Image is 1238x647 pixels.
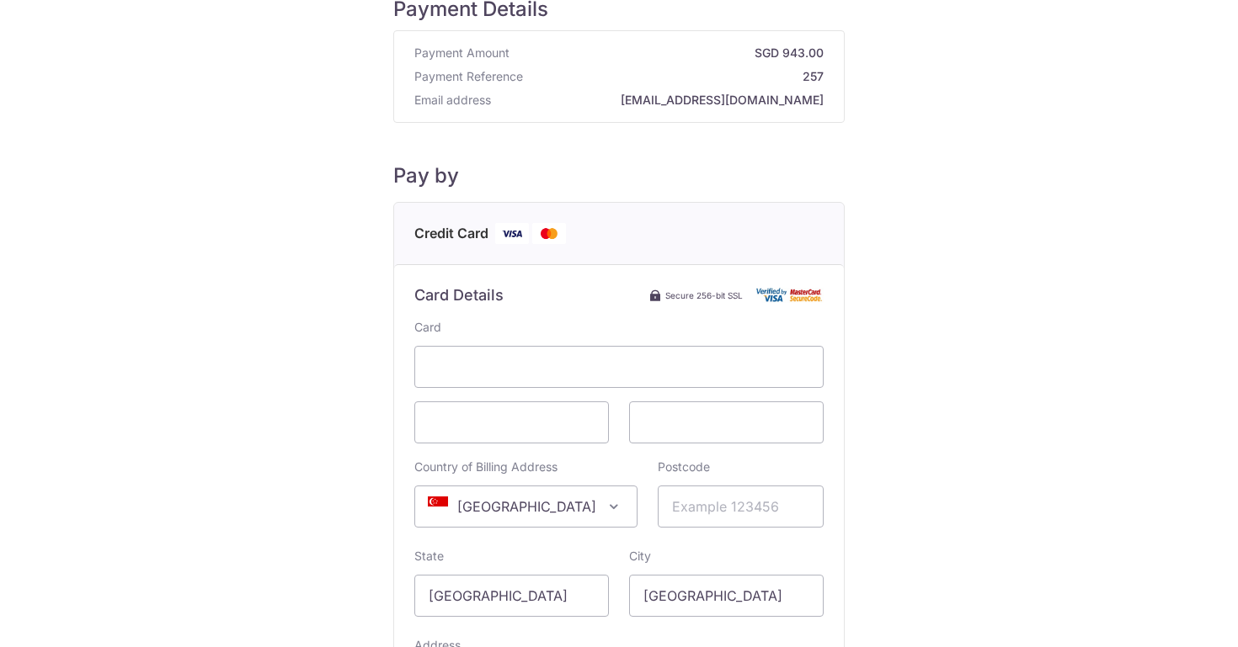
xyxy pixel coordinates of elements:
label: Postcode [658,459,710,475]
span: Singapore [414,485,638,528]
iframe: Secure card security code input frame [643,412,809,432]
strong: 257 [530,68,824,85]
span: Singapore [415,486,637,527]
label: State [414,548,444,565]
img: Visa [495,223,529,244]
input: Example 123456 [658,485,824,528]
img: Card secure [756,288,824,302]
span: Email address [414,92,491,109]
span: Payment Amount [414,45,510,61]
span: Credit Card [414,223,488,244]
strong: [EMAIL_ADDRESS][DOMAIN_NAME] [498,92,824,109]
h5: Pay by [393,163,845,188]
iframe: To enrich screen reader interactions, please activate Accessibility in Grammarly extension settings [429,357,809,377]
label: Card [414,319,441,336]
h6: Card Details [414,285,504,305]
span: Payment Reference [414,68,523,85]
img: Mastercard [532,223,566,244]
span: Secure 256-bit SSL [665,289,743,302]
strong: SGD 943.00 [516,45,824,61]
iframe: Secure card expiration date input frame [429,412,595,432]
label: City [629,548,651,565]
label: Country of Billing Address [414,459,558,475]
